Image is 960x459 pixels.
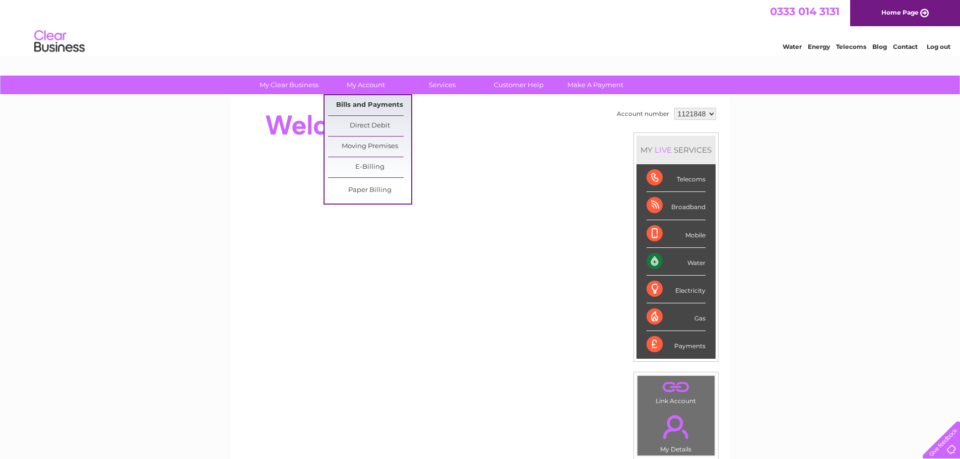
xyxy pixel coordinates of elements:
[647,192,706,220] div: Broadband
[836,43,866,50] a: Telecoms
[872,43,887,50] a: Blog
[477,76,560,94] a: Customer Help
[647,220,706,248] div: Mobile
[328,180,411,201] a: Paper Billing
[554,76,637,94] a: Make A Payment
[34,26,85,57] img: logo.png
[647,303,706,331] div: Gas
[770,5,840,18] a: 0333 014 3131
[324,76,407,94] a: My Account
[328,95,411,115] a: Bills and Payments
[640,378,712,396] a: .
[647,276,706,303] div: Electricity
[401,76,484,94] a: Services
[637,407,715,456] td: My Details
[640,409,712,444] a: .
[328,137,411,157] a: Moving Premises
[647,164,706,192] div: Telecoms
[247,76,331,94] a: My Clear Business
[636,136,716,164] div: MY SERVICES
[647,331,706,358] div: Payments
[328,157,411,177] a: E-Billing
[637,375,715,407] td: Link Account
[242,6,719,49] div: Clear Business is a trading name of Verastar Limited (registered in [GEOGRAPHIC_DATA] No. 3667643...
[614,105,672,122] td: Account number
[653,145,674,155] div: LIVE
[808,43,830,50] a: Energy
[328,116,411,136] a: Direct Debit
[927,43,950,50] a: Log out
[893,43,918,50] a: Contact
[647,248,706,276] div: Water
[783,43,802,50] a: Water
